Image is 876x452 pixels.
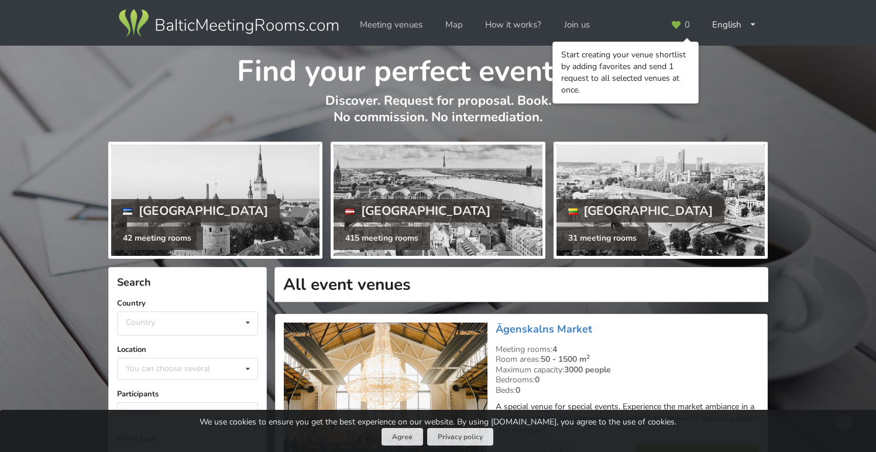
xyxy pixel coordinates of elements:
strong: 4 [552,344,557,355]
img: Baltic Meeting Rooms [116,7,341,40]
strong: 50 - 1500 m [541,354,590,365]
a: Privacy policy [427,428,493,446]
div: Room areas: [496,354,759,365]
div: [GEOGRAPHIC_DATA] [334,199,502,222]
div: Bedrooms: [496,375,759,385]
a: [GEOGRAPHIC_DATA] 415 meeting rooms [331,142,545,259]
div: [GEOGRAPHIC_DATA] [111,199,280,222]
a: How it works? [477,13,549,36]
span: Search [117,275,151,289]
label: Location [117,344,258,355]
div: Start creating your venue shortlist by adding favorites and send 1 request to all selected venues... [561,49,690,96]
strong: 0 [516,385,520,396]
span: 0 [685,20,690,29]
div: English [704,13,765,36]
p: A special venue for special events. Experience the market ambiance in a historical setting, hosti... [496,401,759,436]
div: [GEOGRAPHIC_DATA] [556,199,725,222]
p: Discover. Request for proposal. Book. No commission. No intermediation. [108,93,768,138]
h1: All event venues [274,267,768,302]
a: [GEOGRAPHIC_DATA] 31 meeting rooms [554,142,768,259]
label: Country [117,297,258,309]
a: Map [437,13,471,36]
a: Āgenskalns Market [496,322,592,336]
button: Agree [382,428,423,446]
div: Meeting rooms: [496,344,759,355]
strong: 0 [535,374,540,385]
sup: 2 [586,352,590,361]
div: Maximum capacity: [496,365,759,375]
a: [GEOGRAPHIC_DATA] 42 meeting rooms [108,142,322,259]
div: You can choose several [123,362,236,375]
label: Participants [117,388,258,400]
a: Join us [556,13,598,36]
div: Beds: [496,385,759,396]
div: 42 meeting rooms [111,227,203,250]
h1: Find your perfect event space [108,46,768,90]
div: Country [126,317,155,327]
div: 31 meeting rooms [556,227,648,250]
a: Meeting venues [352,13,431,36]
div: 415 meeting rooms [334,227,430,250]
strong: 3000 people [564,364,611,375]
